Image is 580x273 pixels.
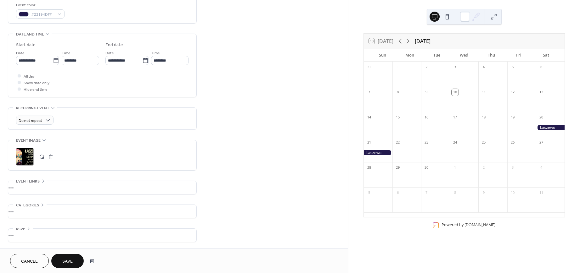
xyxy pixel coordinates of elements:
div: Laszewo [364,150,392,156]
div: End date [105,42,123,48]
div: 27 [538,139,545,146]
div: 9 [423,89,430,96]
span: Show date only [24,80,49,86]
div: 13 [538,89,545,96]
span: Do not repeat [19,117,42,124]
div: 24 [452,139,459,146]
div: 11 [480,89,487,96]
div: 6 [538,64,545,71]
div: 1 [452,164,459,171]
div: 4 [480,64,487,71]
div: Powered by [442,222,495,227]
span: #22194DFF [31,11,54,18]
div: 21 [366,139,373,146]
div: Event color [16,2,63,8]
div: 19 [509,114,516,121]
div: 8 [394,89,401,96]
div: 23 [423,139,430,146]
div: Sat [532,49,560,62]
a: [DOMAIN_NAME] [465,222,495,227]
div: 4 [538,164,545,171]
div: 15 [394,114,401,121]
div: 7 [366,89,373,96]
div: Wed [451,49,478,62]
div: 11 [538,189,545,196]
span: Cancel [21,258,38,265]
div: Fri [505,49,532,62]
div: 6 [394,189,401,196]
div: 2 [480,164,487,171]
div: Laszewo [536,125,565,130]
div: 20 [538,114,545,121]
span: Event links [16,178,40,185]
div: Mon [396,49,423,62]
div: 14 [366,114,373,121]
div: Start date [16,42,36,48]
div: 5 [366,189,373,196]
span: Event image [16,137,41,144]
div: 30 [423,164,430,171]
div: 7 [423,189,430,196]
div: 16 [423,114,430,121]
div: 18 [480,114,487,121]
div: 5 [509,64,516,71]
div: 9 [480,189,487,196]
div: 2 [423,64,430,71]
button: Cancel [10,254,49,268]
div: 22 [394,139,401,146]
div: ••• [8,205,196,218]
div: 10 [509,189,516,196]
div: 31 [366,64,373,71]
span: All day [24,73,35,80]
div: 26 [509,139,516,146]
span: Categories [16,202,39,209]
span: Date and time [16,31,44,38]
div: 3 [509,164,516,171]
div: [DATE] [415,37,431,45]
div: 10 [452,89,459,96]
div: 8 [452,189,459,196]
span: RSVP [16,226,25,232]
span: Time [62,50,70,57]
div: Tue [423,49,451,62]
div: ; [16,148,34,166]
span: Date [16,50,25,57]
div: Sun [369,49,396,62]
div: ••• [8,229,196,242]
div: 1 [394,64,401,71]
span: Date [105,50,114,57]
span: Save [62,258,73,265]
span: Recurring event [16,105,49,112]
div: 25 [480,139,487,146]
div: 17 [452,114,459,121]
button: Save [51,254,84,268]
span: Time [151,50,160,57]
div: 3 [452,64,459,71]
div: 29 [394,164,401,171]
span: Hide end time [24,86,48,93]
div: 12 [509,89,516,96]
div: Thu [478,49,505,62]
div: 28 [366,164,373,171]
div: ••• [8,181,196,194]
